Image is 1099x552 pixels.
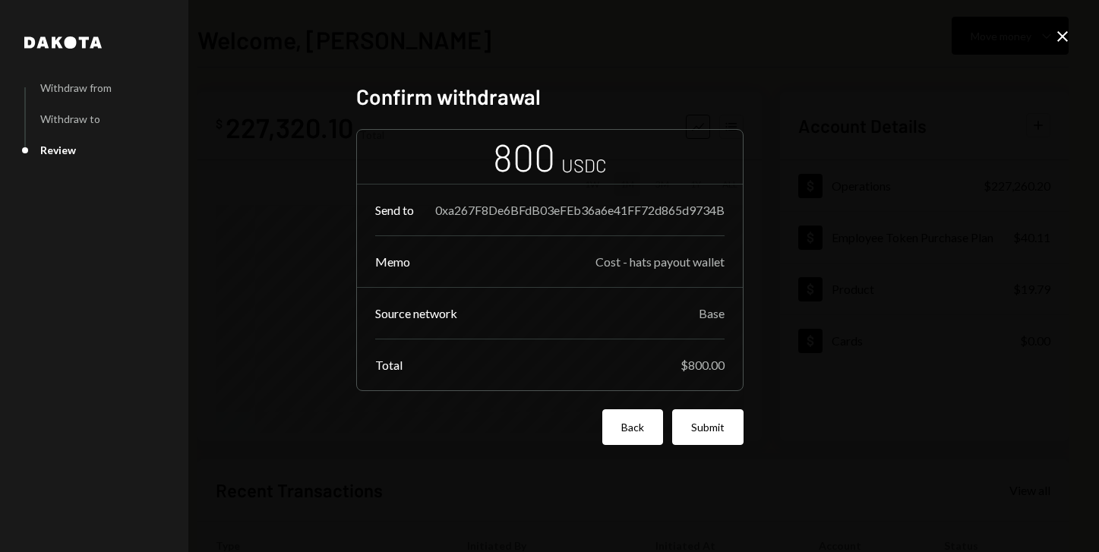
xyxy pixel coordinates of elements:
[375,358,403,372] div: Total
[375,254,410,269] div: Memo
[561,153,607,178] div: USDC
[672,409,744,445] button: Submit
[595,254,725,269] div: Cost - hats payout wallet
[602,409,663,445] button: Back
[493,133,555,181] div: 800
[40,112,100,125] div: Withdraw to
[356,82,744,112] h2: Confirm withdrawal
[40,81,112,94] div: Withdraw from
[375,306,457,320] div: Source network
[681,358,725,372] div: $800.00
[375,203,414,217] div: Send to
[435,203,725,217] div: 0xa267F8De6BFdB03eFEb36a6e41FF72d865d9734B
[699,306,725,320] div: Base
[40,144,76,156] div: Review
